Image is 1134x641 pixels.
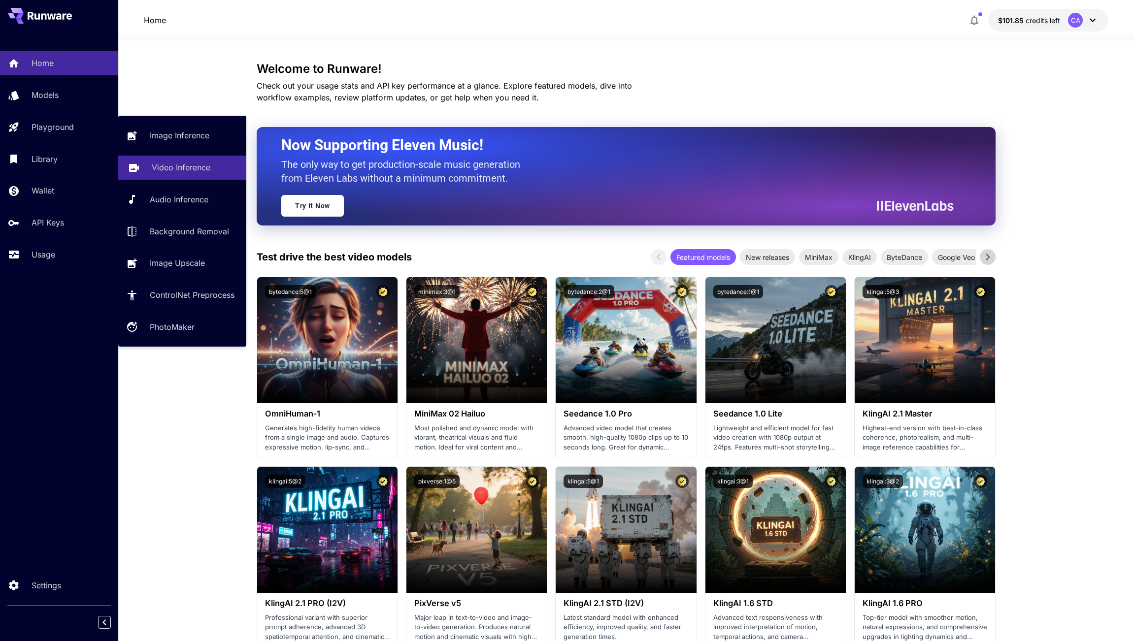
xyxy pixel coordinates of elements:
button: Certified Model – Vetted for best performance and includes a commercial license. [376,475,390,488]
p: API Keys [32,217,64,228]
p: Wallet [32,185,54,196]
img: alt [406,277,547,403]
button: bytedance:1@1 [713,285,763,298]
p: Generates high-fidelity human videos from a single image and audio. Captures expressive motion, l... [265,423,390,452]
h3: KlingAI 2.1 STD (I2V) [564,599,688,608]
button: Certified Model – Vetted for best performance and includes a commercial license. [974,285,987,298]
button: Certified Model – Vetted for best performance and includes a commercial license. [825,285,838,298]
button: bytedance:2@1 [564,285,614,298]
p: Most polished and dynamic model with vibrant, theatrical visuals and fluid motion. Ideal for vira... [414,423,539,452]
h3: MiniMax 02 Hailuo [414,409,539,418]
p: ControlNet Preprocess [150,289,234,301]
span: New releases [740,252,795,262]
p: The only way to get production-scale music generation from Eleven Labs without a minimum commitment. [281,158,528,185]
h3: OmniHuman‑1 [265,409,390,418]
p: Background Removal [150,225,229,237]
h3: KlingAI 2.1 Master [863,409,987,418]
a: Image Upscale [118,251,246,275]
a: Video Inference [118,156,246,180]
button: klingai:5@2 [265,475,305,488]
p: Test drive the best video models [257,250,412,264]
h2: Now Supporting Eleven Music! [281,136,946,155]
div: CA [1068,13,1083,28]
button: Certified Model – Vetted for best performance and includes a commercial license. [675,285,689,298]
button: klingai:5@3 [863,285,903,298]
p: Settings [32,579,61,591]
p: Home [32,57,54,69]
h3: KlingAI 1.6 STD [713,599,838,608]
p: Usage [32,249,55,260]
button: Certified Model – Vetted for best performance and includes a commercial license. [526,285,539,298]
button: Certified Model – Vetted for best performance and includes a commercial license. [526,475,539,488]
p: PhotoMaker [150,321,195,333]
p: Advanced video model that creates smooth, high-quality 1080p clips up to 10 seconds long. Great f... [564,423,688,452]
img: alt [705,277,846,403]
span: KlingAI [842,252,877,262]
button: Certified Model – Vetted for best performance and includes a commercial license. [675,475,689,488]
img: alt [855,277,995,403]
button: bytedance:5@1 [265,285,316,298]
button: Collapse sidebar [98,616,111,629]
p: Audio Inference [150,193,208,205]
button: Certified Model – Vetted for best performance and includes a commercial license. [825,475,838,488]
a: Background Removal [118,219,246,243]
p: Home [144,14,166,26]
img: alt [257,467,398,593]
button: klingai:3@2 [863,475,903,488]
nav: breadcrumb [144,14,166,26]
p: Library [32,153,58,165]
button: Certified Model – Vetted for best performance and includes a commercial license. [974,475,987,488]
div: $101.85269 [998,15,1060,26]
p: Models [32,89,59,101]
a: ControlNet Preprocess [118,283,246,307]
h3: Seedance 1.0 Lite [713,409,838,418]
span: $101.85 [998,16,1026,25]
a: PhotoMaker [118,315,246,339]
button: Certified Model – Vetted for best performance and includes a commercial license. [376,285,390,298]
img: alt [406,467,547,593]
button: klingai:5@1 [564,475,603,488]
p: Highest-end version with best-in-class coherence, photorealism, and multi-image reference capabil... [863,423,987,452]
span: Google Veo [932,252,981,262]
img: alt [705,467,846,593]
h3: Seedance 1.0 Pro [564,409,688,418]
h3: KlingAI 1.6 PRO [863,599,987,608]
a: Try It Now [281,195,344,217]
p: Video Inference [152,161,210,173]
button: klingai:3@1 [713,475,753,488]
span: Featured models [670,252,736,262]
h3: KlingAI 2.1 PRO (I2V) [265,599,390,608]
a: Image Inference [118,124,246,148]
p: Playground [32,121,74,133]
img: alt [556,467,696,593]
h3: PixVerse v5 [414,599,539,608]
button: minimax:3@1 [414,285,460,298]
div: Collapse sidebar [105,613,118,631]
span: credits left [1026,16,1060,25]
p: Image Inference [150,129,209,141]
span: MiniMax [799,252,838,262]
img: alt [556,277,696,403]
p: Image Upscale [150,257,205,269]
p: Lightweight and efficient model for fast video creation with 1080p output at 24fps. Features mult... [713,423,838,452]
span: ByteDance [881,252,928,262]
h3: Welcome to Runware! [257,62,996,76]
img: alt [855,467,995,593]
button: pixverse:1@5 [414,475,460,488]
span: Check out your usage stats and API key performance at a glance. Explore featured models, dive int... [257,81,632,102]
a: Audio Inference [118,188,246,212]
button: $101.85269 [988,9,1108,32]
img: alt [257,277,398,403]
